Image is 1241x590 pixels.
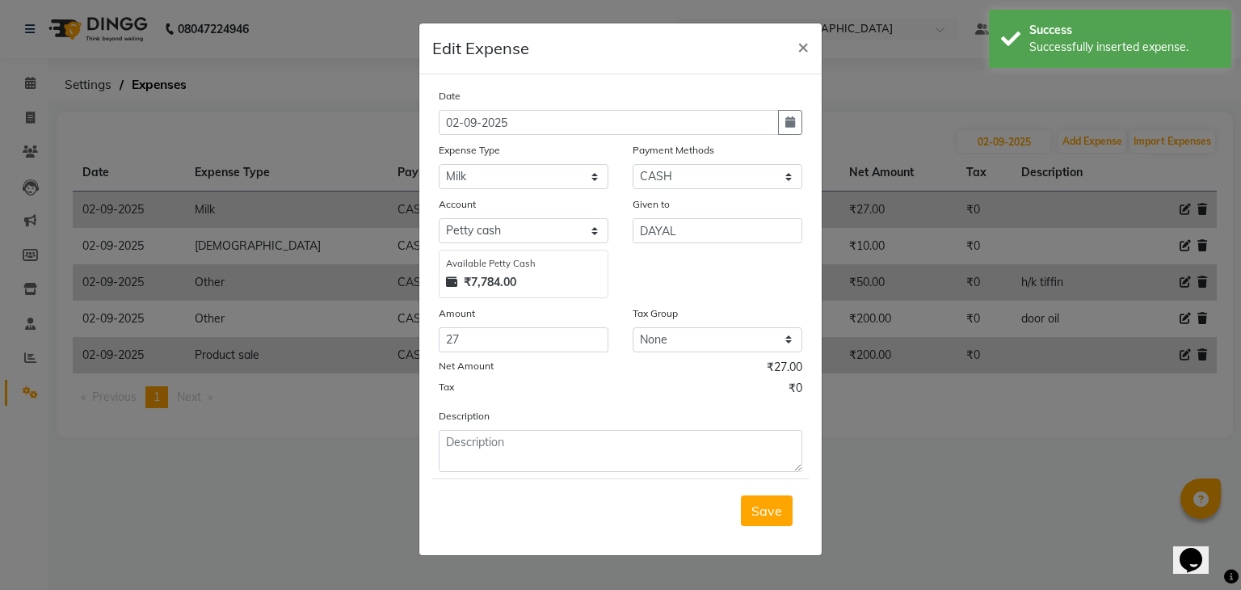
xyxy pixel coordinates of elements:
iframe: chat widget [1173,525,1225,574]
label: Expense Type [439,143,500,158]
label: Account [439,197,476,212]
label: Given to [633,197,670,212]
h5: Edit Expense [432,36,529,61]
label: Description [439,409,490,424]
button: Close [785,23,822,69]
div: Successfully inserted expense. [1029,39,1219,56]
div: Available Petty Cash [446,257,601,271]
input: Amount [439,327,608,352]
label: Tax [439,380,454,394]
label: Amount [439,306,475,321]
label: Tax Group [633,306,678,321]
div: Success [1029,22,1219,39]
button: Save [741,495,793,526]
span: ₹0 [789,380,802,401]
label: Net Amount [439,359,494,373]
span: × [797,34,809,58]
label: Date [439,89,461,103]
strong: ₹7,784.00 [464,274,516,291]
input: Given to [633,218,802,243]
span: ₹27.00 [767,359,802,380]
span: Save [751,503,782,519]
label: Payment Methods [633,143,714,158]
